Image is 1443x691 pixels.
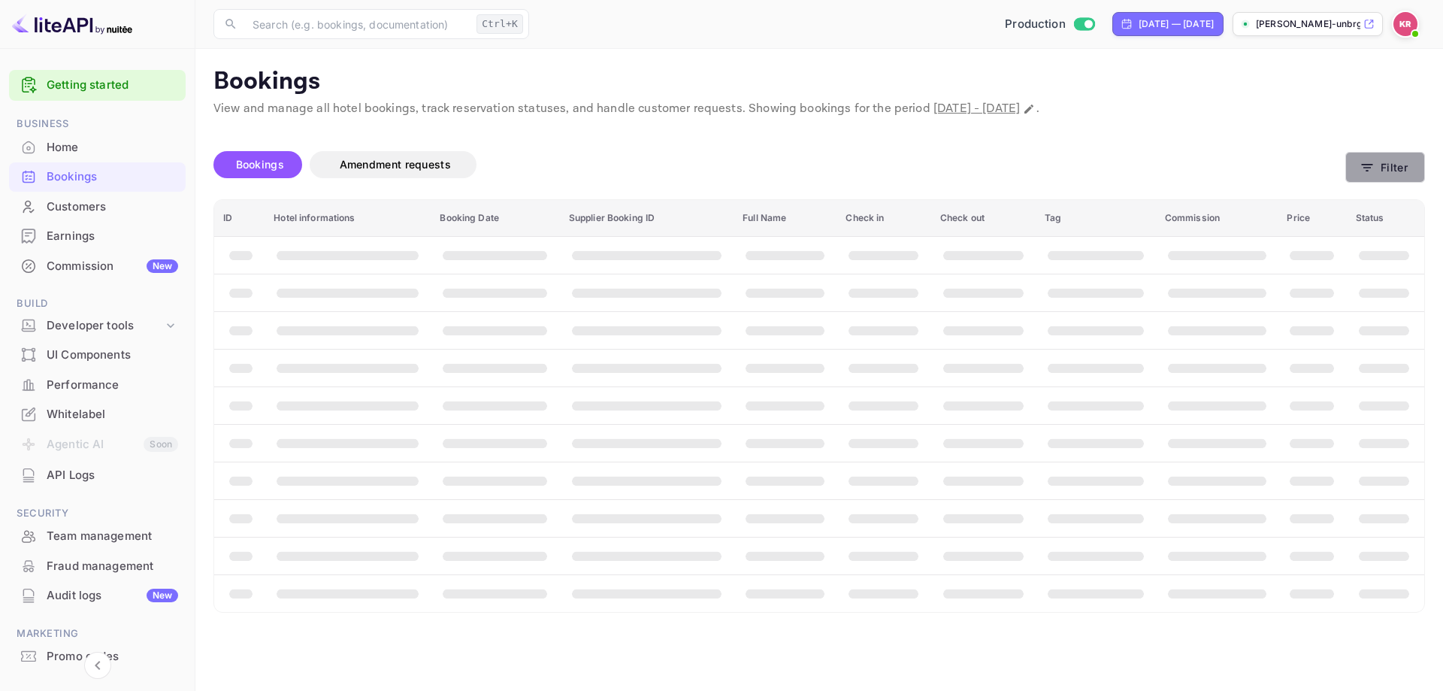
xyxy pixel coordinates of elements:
[9,522,186,551] div: Team management
[734,200,836,237] th: Full Name
[9,162,186,190] a: Bookings
[9,192,186,222] div: Customers
[47,139,178,156] div: Home
[244,9,470,39] input: Search (e.g. bookings, documentation)
[9,222,186,250] a: Earnings
[836,200,930,237] th: Check in
[9,162,186,192] div: Bookings
[9,341,186,368] a: UI Components
[9,295,186,312] span: Build
[431,200,559,237] th: Booking Date
[9,371,186,400] div: Performance
[214,200,1424,612] table: booking table
[9,222,186,251] div: Earnings
[47,317,163,335] div: Developer tools
[47,648,178,665] div: Promo codes
[9,70,186,101] div: Getting started
[9,133,186,161] a: Home
[9,626,186,642] span: Marketing
[213,151,1345,178] div: account-settings tabs
[147,589,178,602] div: New
[1256,17,1360,31] p: [PERSON_NAME]-unbrg.[PERSON_NAME]...
[9,133,186,162] div: Home
[1278,200,1346,237] th: Price
[9,313,186,339] div: Developer tools
[9,192,186,220] a: Customers
[9,400,186,428] a: Whitelabel
[12,12,132,36] img: LiteAPI logo
[1139,17,1214,31] div: [DATE] — [DATE]
[933,101,1020,117] span: [DATE] - [DATE]
[1345,152,1425,183] button: Filter
[47,199,178,216] div: Customers
[213,67,1425,97] p: Bookings
[1156,200,1278,237] th: Commission
[1005,16,1066,33] span: Production
[1347,200,1424,237] th: Status
[9,581,186,609] a: Audit logsNew
[1393,12,1417,36] img: Kobus Roux
[213,100,1425,118] p: View and manage all hotel bookings, track reservation statuses, and handle customer requests. Sho...
[9,642,186,670] a: Promo codes
[47,347,178,364] div: UI Components
[1021,102,1036,117] button: Change date range
[47,558,178,575] div: Fraud management
[9,581,186,611] div: Audit logsNew
[47,258,178,275] div: Commission
[9,461,186,490] div: API Logs
[214,200,265,237] th: ID
[47,377,178,394] div: Performance
[9,371,186,399] a: Performance
[47,77,178,94] a: Getting started
[47,467,178,484] div: API Logs
[47,528,178,545] div: Team management
[47,228,178,245] div: Earnings
[236,158,284,171] span: Bookings
[931,200,1036,237] th: Check out
[9,341,186,370] div: UI Components
[9,400,186,429] div: Whitelabel
[9,252,186,280] a: CommissionNew
[265,200,431,237] th: Hotel informations
[9,116,186,132] span: Business
[84,652,111,679] button: Collapse navigation
[476,14,523,34] div: Ctrl+K
[47,587,178,605] div: Audit logs
[9,642,186,671] div: Promo codes
[9,522,186,550] a: Team management
[47,168,178,186] div: Bookings
[9,461,186,489] a: API Logs
[999,16,1100,33] div: Switch to Sandbox mode
[9,505,186,522] span: Security
[47,406,178,423] div: Whitelabel
[9,552,186,581] div: Fraud management
[9,552,186,580] a: Fraud management
[9,252,186,281] div: CommissionNew
[340,158,451,171] span: Amendment requests
[1036,200,1156,237] th: Tag
[560,200,734,237] th: Supplier Booking ID
[147,259,178,273] div: New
